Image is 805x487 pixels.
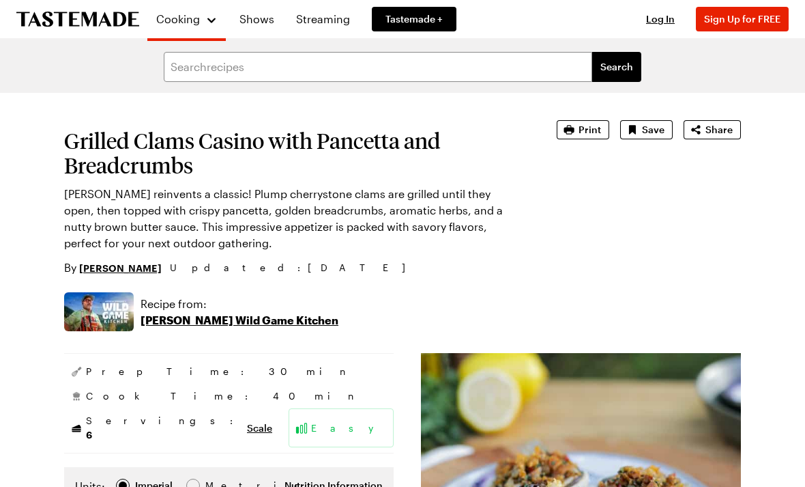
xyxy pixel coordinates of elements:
span: Tastemade + [385,12,443,26]
p: [PERSON_NAME] reinvents a classic! Plump cherrystone clams are grilled until they open, then topp... [64,186,518,251]
a: Recipe from:[PERSON_NAME] Wild Game Kitchen [141,296,338,329]
button: Print [557,120,609,139]
button: Log In [633,12,688,26]
span: Sign Up for FREE [704,13,780,25]
button: Cooking [156,5,218,33]
button: Share [684,120,741,139]
span: Share [705,123,733,137]
span: Servings: [86,414,240,442]
span: Updated : [DATE] [170,260,419,275]
span: 6 [86,428,92,441]
a: To Tastemade Home Page [16,12,139,27]
span: Print [579,123,601,137]
button: Sign Up for FREE [696,7,789,31]
button: Scale [247,421,272,435]
span: Search [600,60,633,74]
span: Cook Time: 40 min [86,389,359,403]
span: Save [642,123,664,137]
span: Easy [311,421,387,435]
p: [PERSON_NAME] Wild Game Kitchen [141,312,338,329]
span: Cooking [156,12,200,25]
img: Show where recipe is used [64,292,134,331]
button: Save recipe [620,120,673,139]
p: By [64,260,162,276]
a: Tastemade + [372,7,456,31]
span: Log In [646,13,675,25]
h1: Grilled Clams Casino with Pancetta and Breadcrumbs [64,128,518,178]
span: Prep Time: 30 min [86,365,351,378]
button: filters [592,52,641,82]
a: [PERSON_NAME] [79,260,162,275]
p: Recipe from: [141,296,338,312]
